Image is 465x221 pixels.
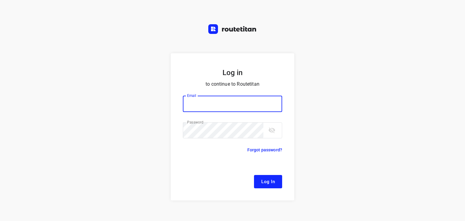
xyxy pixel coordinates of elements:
p: Forgot password? [247,146,282,153]
img: Routetitan [208,24,257,34]
span: Log In [261,178,275,186]
h5: Log in [183,68,282,78]
button: toggle password visibility [266,124,278,136]
button: Log In [254,175,282,188]
p: to continue to Routetitan [183,80,282,88]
